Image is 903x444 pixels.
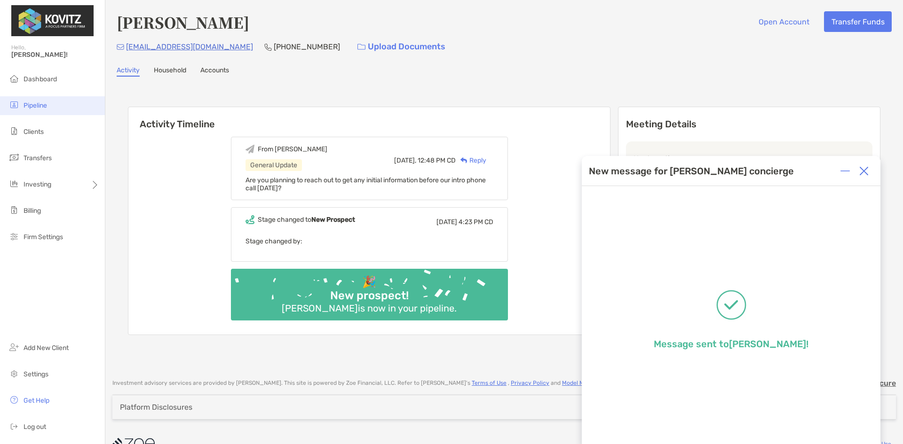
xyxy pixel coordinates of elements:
span: Firm Settings [24,233,63,241]
span: Dashboard [24,75,57,83]
img: pipeline icon [8,99,20,110]
img: Message successfully sent [716,290,746,320]
span: 4:23 PM CD [459,218,493,226]
img: Confetti [231,269,508,312]
span: Add New Client [24,344,69,352]
img: Event icon [246,215,254,224]
p: [PHONE_NUMBER] [274,41,340,53]
a: Model Marketplace Disclosures [562,380,645,386]
a: Terms of Use [472,380,507,386]
span: Get Help [24,397,49,405]
p: Message sent to [PERSON_NAME] ! [654,338,808,350]
div: Platform Disclosures [120,403,192,412]
span: Are you planning to reach out to get any initial information before our intro phone call [DATE]? [246,176,486,192]
img: settings icon [8,368,20,379]
img: Phone Icon [264,43,272,51]
img: get-help icon [8,394,20,405]
div: General Update [246,159,302,171]
span: [DATE] [436,218,457,226]
p: Investment advisory services are provided by [PERSON_NAME] . This site is powered by Zoe Financia... [112,380,646,387]
img: firm-settings icon [8,231,20,242]
span: Clients [24,128,44,136]
span: Log out [24,423,46,431]
img: button icon [357,44,365,50]
div: New message for [PERSON_NAME] concierge [589,165,794,177]
div: 🎉 [358,275,380,289]
a: Activity [117,66,140,77]
img: Close [859,166,869,176]
span: [DATE], [394,156,416,164]
span: Transfers [24,154,52,162]
button: Open Account [751,11,816,32]
span: [PERSON_NAME]! [11,51,99,59]
p: Meeting Details [626,118,872,130]
img: logout icon [8,421,20,432]
b: New Prospect [311,216,355,224]
span: Investing [24,180,51,188]
img: Reply icon [460,157,467,164]
a: Household [154,66,186,77]
img: investing icon [8,178,20,189]
span: Settings [24,370,48,378]
div: Stage changed to [258,216,355,224]
a: Privacy Policy [511,380,549,386]
img: transfers icon [8,152,20,163]
a: Accounts [200,66,229,77]
span: Pipeline [24,101,47,109]
div: New prospect! [326,289,412,303]
img: Zoe Logo [11,4,94,38]
img: dashboard icon [8,73,20,84]
p: [EMAIL_ADDRESS][DOMAIN_NAME] [126,41,253,53]
img: Email Icon [117,44,124,50]
h4: [PERSON_NAME] [117,11,249,33]
img: Event icon [246,145,254,154]
span: Billing [24,207,41,215]
img: clients icon [8,125,20,137]
div: Reply [456,156,486,165]
img: billing icon [8,204,20,216]
p: Stage changed by: [246,235,493,247]
a: Upload Documents [351,37,451,57]
button: Transfer Funds [824,11,892,32]
p: Next meeting [634,153,865,164]
div: [PERSON_NAME] is now in your pipeline. [278,303,460,314]
div: From [PERSON_NAME] [258,145,327,153]
img: Expand or collapse [840,166,850,176]
span: 12:48 PM CD [418,156,456,164]
img: add_new_client icon [8,342,20,353]
h6: Activity Timeline [128,107,610,130]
